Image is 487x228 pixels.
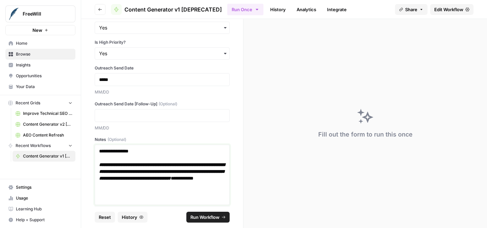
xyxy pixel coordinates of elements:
label: Outreach Send Date [Follow-Up] [95,101,230,107]
a: Browse [5,49,75,60]
label: Outreach Send Date [95,65,230,71]
button: Recent Workflows [5,141,75,151]
button: Reset [95,212,115,223]
a: Settings [5,182,75,193]
a: Content Generator v2 [DRAFT] Test [13,119,75,130]
span: Help + Support [16,217,72,223]
span: Share [405,6,417,13]
input: Yes [99,24,225,31]
span: Improve Technical SEO for Page [23,110,72,117]
span: Home [16,40,72,46]
button: Help + Support [5,214,75,225]
span: FreeWill [23,11,64,17]
span: Learning Hub [16,206,72,212]
button: Run Once [227,4,263,15]
span: New [32,27,42,34]
span: Reset [99,214,111,221]
a: Edit Workflow [430,4,473,15]
a: Content Generator v1 [DEPRECATED] [13,151,75,162]
span: Insights [16,62,72,68]
label: Is High Priority? [95,39,230,45]
label: Notes [95,137,230,143]
a: AEO Content Refresh [13,130,75,141]
span: Opportunities [16,73,72,79]
span: Content Generator v1 [DEPRECATED] [124,5,222,14]
a: Integrate [323,4,351,15]
button: New [5,25,75,35]
input: Yes [99,50,225,57]
button: Share [395,4,427,15]
span: Content Generator v2 [DRAFT] Test [23,121,72,127]
span: (Optional) [159,101,177,107]
span: History [122,214,137,221]
a: History [266,4,290,15]
p: MM/DD [95,125,230,131]
span: Usage [16,195,72,201]
a: Analytics [293,4,320,15]
a: Insights [5,60,75,70]
img: FreeWill Logo [8,8,20,20]
button: Run Workflow [186,212,230,223]
span: Your Data [16,84,72,90]
a: Learning Hub [5,204,75,214]
a: Usage [5,193,75,204]
span: Recent Grids [16,100,40,106]
span: Run Workflow [190,214,219,221]
div: Fill out the form to run this once [318,130,413,139]
span: Settings [16,184,72,190]
button: Recent Grids [5,98,75,108]
p: MM/DD [95,89,230,96]
button: History [118,212,147,223]
span: AEO Content Refresh [23,132,72,138]
span: Content Generator v1 [DEPRECATED] [23,153,72,159]
button: Workspace: FreeWill [5,5,75,22]
span: Browse [16,51,72,57]
span: (Optional) [108,137,126,143]
a: Opportunities [5,70,75,81]
a: Home [5,38,75,49]
span: Edit Workflow [434,6,463,13]
a: Your Data [5,81,75,92]
a: Improve Technical SEO for Page [13,108,75,119]
span: Recent Workflows [16,143,51,149]
a: Content Generator v1 [DEPRECATED] [111,4,222,15]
